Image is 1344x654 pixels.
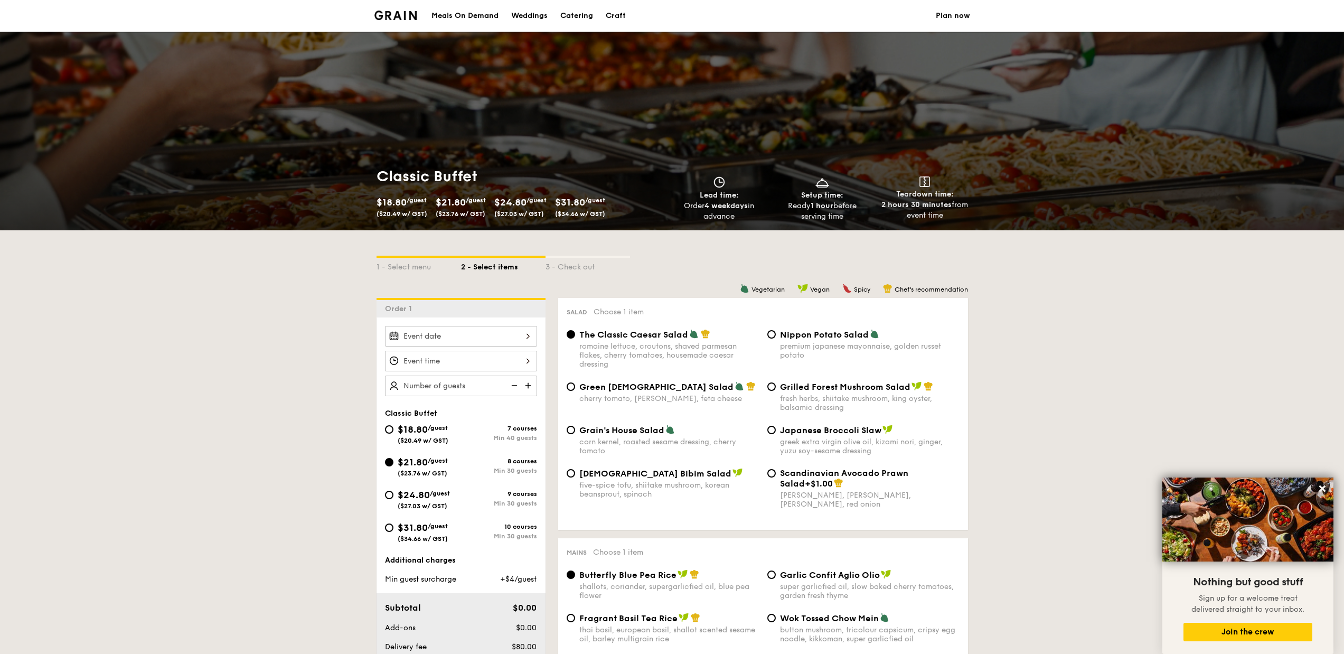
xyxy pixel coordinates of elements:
[746,381,756,391] img: icon-chef-hat.a58ddaea.svg
[775,201,869,222] div: Ready before serving time
[505,376,521,396] img: icon-reduce.1d2dbef1.svg
[704,201,748,210] strong: 4 weekdays
[398,456,428,468] span: $21.80
[924,381,933,391] img: icon-chef-hat.a58ddaea.svg
[385,524,393,532] input: $31.80/guest($34.66 w/ GST)10 coursesMin 30 guests
[919,176,930,187] img: icon-teardown.65201eee.svg
[385,623,416,632] span: Add-ons
[461,467,537,474] div: Min 30 guests
[767,330,776,339] input: Nippon Potato Saladpremium japanese mayonnaise, golden russet potato
[780,613,879,623] span: Wok Tossed Chow Mein
[883,284,892,293] img: icon-chef-hat.a58ddaea.svg
[521,376,537,396] img: icon-add.58712e84.svg
[797,284,808,293] img: icon-vegan.f8ff3823.svg
[385,575,456,584] span: Min guest surcharge
[512,642,537,651] span: $80.00
[579,437,759,455] div: corn kernel, roasted sesame dressing, cherry tomato
[880,613,889,622] img: icon-vegetarian.fe4039eb.svg
[854,286,870,293] span: Spicy
[672,201,767,222] div: Order in advance
[385,425,393,434] input: $18.80/guest($20.49 w/ GST)7 coursesMin 40 guests
[870,329,879,339] img: icon-vegetarian.fe4039eb.svg
[593,548,643,557] span: Choose 1 item
[780,437,960,455] div: greek extra virgin olive oil, kizami nori, ginger, yuzu soy-sesame dressing
[500,575,537,584] span: +$4/guest
[1183,623,1312,641] button: Join the crew
[567,571,575,579] input: Butterfly Blue Pea Riceshallots, coriander, supergarlicfied oil, blue pea flower
[780,394,960,412] div: fresh herbs, shiitake mushroom, king oyster, balsamic dressing
[780,570,880,580] span: Garlic Confit Aglio Olio
[780,330,869,340] span: Nippon Potato Salad
[814,176,830,188] img: icon-dish.430c3a2e.svg
[436,197,466,208] span: $21.80
[579,469,731,479] span: [DEMOGRAPHIC_DATA] Bibim Salad
[385,409,437,418] span: Classic Buffet
[461,532,537,540] div: Min 30 guests
[385,376,537,396] input: Number of guests
[461,258,546,273] div: 2 - Select items
[767,382,776,391] input: Grilled Forest Mushroom Saladfresh herbs, shiitake mushroom, king oyster, balsamic dressing
[385,326,537,347] input: Event date
[732,468,743,478] img: icon-vegan.f8ff3823.svg
[385,458,393,466] input: $21.80/guest($23.76 w/ GST)8 coursesMin 30 guests
[398,424,428,435] span: $18.80
[461,434,537,442] div: Min 40 guests
[385,491,393,499] input: $24.80/guest($27.03 w/ GST)9 coursesMin 30 guests
[767,469,776,478] input: Scandinavian Avocado Prawn Salad+$1.00[PERSON_NAME], [PERSON_NAME], [PERSON_NAME], red onion
[377,167,668,186] h1: Classic Buffet
[436,210,485,218] span: ($23.76 w/ GST)
[895,286,968,293] span: Chef's recommendation
[780,468,908,489] span: Scandinavian Avocado Prawn Salad
[579,382,734,392] span: Green [DEMOGRAPHIC_DATA] Salad
[665,425,675,434] img: icon-vegetarian.fe4039eb.svg
[567,549,587,556] span: Mains
[516,623,537,632] span: $0.00
[585,197,605,204] span: /guest
[579,570,676,580] span: Butterfly Blue Pea Rice
[377,210,427,218] span: ($20.49 w/ GST)
[834,478,843,488] img: icon-chef-hat.a58ddaea.svg
[579,425,664,435] span: Grain's House Salad
[374,11,417,20] img: Grain
[805,479,833,489] span: +$1.00
[377,258,461,273] div: 1 - Select menu
[546,258,630,273] div: 3 - Check out
[398,522,428,534] span: $31.80
[801,191,843,200] span: Setup time:
[896,190,954,199] span: Teardown time:
[811,201,833,210] strong: 1 hour
[810,286,830,293] span: Vegan
[780,625,960,643] div: button mushroom, tricolour capsicum, cripsy egg noodle, kikkoman, super garlicfied oil
[878,200,972,221] div: from event time
[398,437,448,444] span: ($20.49 w/ GST)
[679,613,689,622] img: icon-vegan.f8ff3823.svg
[690,569,699,579] img: icon-chef-hat.a58ddaea.svg
[767,614,776,622] input: Wok Tossed Chow Meinbutton mushroom, tricolour capsicum, cripsy egg noodle, kikkoman, super garli...
[466,197,486,204] span: /guest
[430,490,450,497] span: /guest
[579,394,759,403] div: cherry tomato, [PERSON_NAME], feta cheese
[1193,576,1303,588] span: Nothing but good stuff
[567,614,575,622] input: Fragrant Basil Tea Ricethai basil, european basil, shallot scented sesame oil, barley multigrain ...
[513,603,537,613] span: $0.00
[691,613,700,622] img: icon-chef-hat.a58ddaea.svg
[780,491,960,509] div: [PERSON_NAME], [PERSON_NAME], [PERSON_NAME], red onion
[740,284,749,293] img: icon-vegetarian.fe4039eb.svg
[428,457,448,464] span: /guest
[735,381,744,391] img: icon-vegetarian.fe4039eb.svg
[461,500,537,507] div: Min 30 guests
[579,342,759,369] div: romaine lettuce, croutons, shaved parmesan flakes, cherry tomatoes, housemade caesar dressing
[780,582,960,600] div: super garlicfied oil, slow baked cherry tomatoes, garden fresh thyme
[494,210,544,218] span: ($27.03 w/ GST)
[461,490,537,498] div: 9 courses
[579,481,759,499] div: five-spice tofu, shiitake mushroom, korean beansprout, spinach
[377,197,407,208] span: $18.80
[385,603,421,613] span: Subtotal
[398,535,448,543] span: ($34.66 w/ GST)
[780,342,960,360] div: premium japanese mayonnaise, golden russet potato
[567,330,575,339] input: The Classic Caesar Saladromaine lettuce, croutons, shaved parmesan flakes, cherry tomatoes, house...
[1162,478,1333,562] img: DSC07876-Edit02-Large.jpeg
[751,286,785,293] span: Vegetarian
[842,284,852,293] img: icon-spicy.37a8142b.svg
[579,613,678,623] span: Fragrant Basil Tea Rice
